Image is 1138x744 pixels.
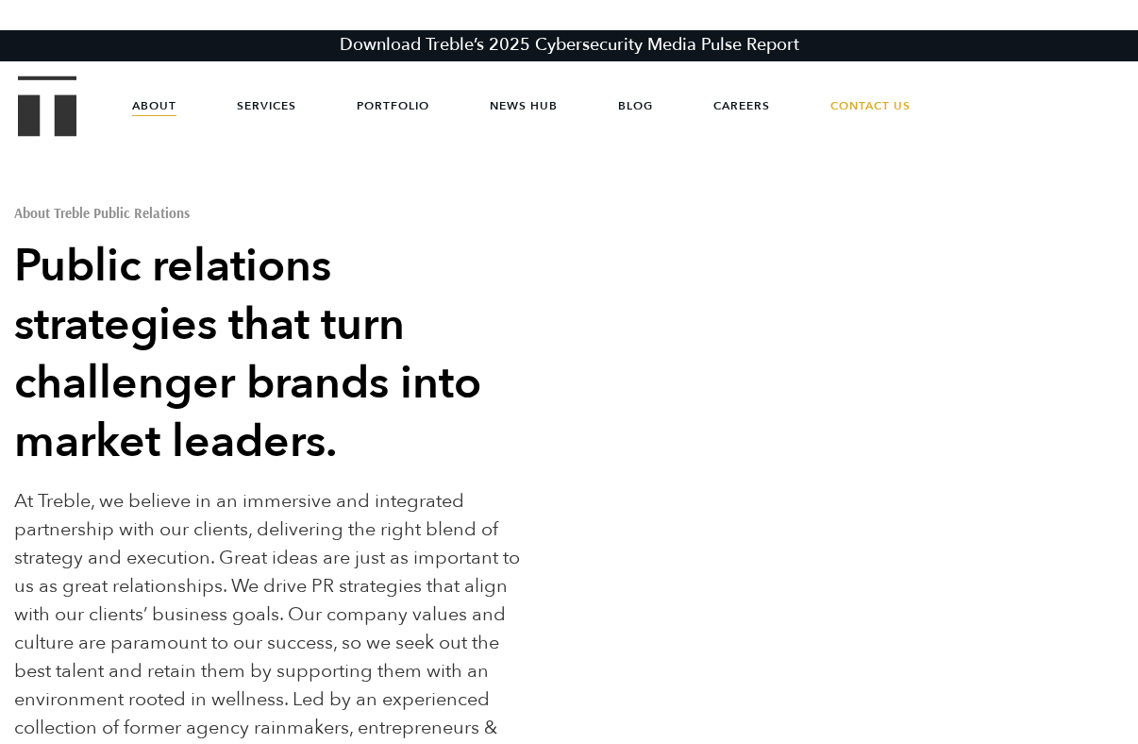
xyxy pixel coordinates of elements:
[14,206,536,220] h1: About Treble Public Relations
[132,77,176,134] a: About
[19,77,75,135] a: Treble Homepage
[18,76,77,136] img: Treble logo
[713,77,770,134] a: Careers
[618,77,653,134] a: Blog
[14,237,536,471] h2: Public relations strategies that turn challenger brands into market leaders.
[357,77,429,134] a: Portfolio
[830,77,911,134] a: Contact Us
[490,77,558,134] a: News Hub
[237,77,296,134] a: Services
